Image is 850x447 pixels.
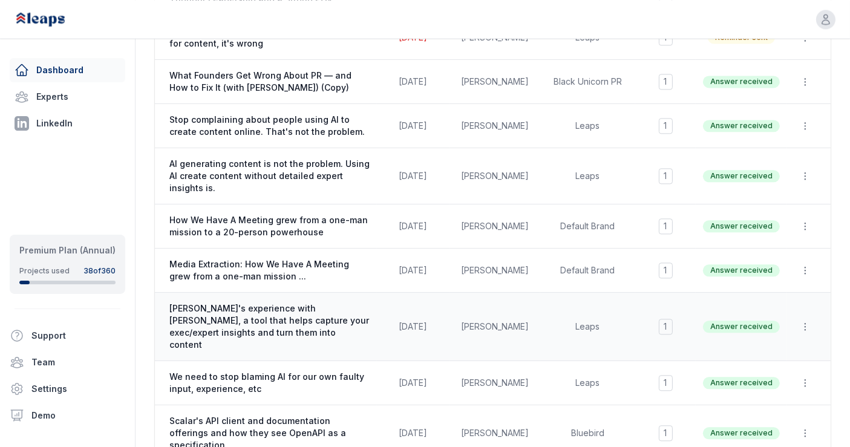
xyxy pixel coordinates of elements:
td: Leaps [540,148,635,204]
span: Media Extraction: How We Have A Meeting grew from a one-man mission ... [169,258,370,282]
span: 1 [659,263,673,278]
span: [DATE] [399,377,428,388]
span: 1 [659,118,673,134]
td: Default Brand [540,204,635,249]
span: 1 [659,168,673,184]
span: Answer received [703,427,780,439]
span: [DATE] [399,265,428,275]
span: [DATE] [399,76,428,86]
td: Default Brand [540,249,635,293]
span: [DATE] [399,321,428,331]
td: [PERSON_NAME] [450,249,540,293]
td: Leaps [540,361,635,405]
span: Answer received [703,220,780,232]
td: [PERSON_NAME] [450,60,540,104]
span: 1 [659,425,673,441]
td: Black Unicorn PR [540,60,635,104]
span: Answer received [703,377,780,389]
div: 38 of 360 [83,266,116,276]
td: [PERSON_NAME] [450,104,540,148]
a: Dashboard [10,58,125,82]
td: Leaps [540,293,635,361]
td: [PERSON_NAME] [450,293,540,361]
a: Experts [10,85,125,109]
span: 1 [659,375,673,391]
button: Support [5,324,120,348]
td: [PERSON_NAME] [450,148,540,204]
span: Answer received [703,321,780,333]
a: LinkedIn [10,111,125,135]
img: Leaps [15,6,92,33]
span: Answer received [703,120,780,132]
span: AI generating content is not the problem. Using AI create content without detailed expert insight... [169,158,370,194]
span: Stop complaining about people using AI to create content online. That's not the problem. [169,114,370,138]
span: [DATE] [399,428,428,438]
td: Leaps [540,104,635,148]
span: How We Have A Meeting grew from a one-man mission to a 20-person powerhouse [169,214,370,238]
span: What Founders Get Wrong About PR — and How to Fix It (with [PERSON_NAME]) (Copy) [169,70,370,94]
a: Demo [5,403,130,428]
div: Projects used [19,266,70,276]
span: Answer received [703,264,780,276]
div: Premium Plan (Annual) [19,244,116,256]
span: [DATE] [399,221,428,231]
span: Answer received [703,170,780,182]
span: [PERSON_NAME]'s experience with [PERSON_NAME], a tool that helps capture your exec/expert insight... [169,302,370,351]
span: Answer received [703,76,780,88]
span: We need to stop blaming AI for our own faulty input, experience, etc [169,371,370,395]
td: [PERSON_NAME] [450,361,540,405]
span: 1 [659,319,673,334]
span: [DATE] [399,120,428,131]
span: [DATE] [399,171,428,181]
a: Team [5,350,130,374]
span: 1 [659,74,673,90]
td: [PERSON_NAME] [450,204,540,249]
span: 1 [659,218,673,234]
a: Settings [5,377,130,401]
